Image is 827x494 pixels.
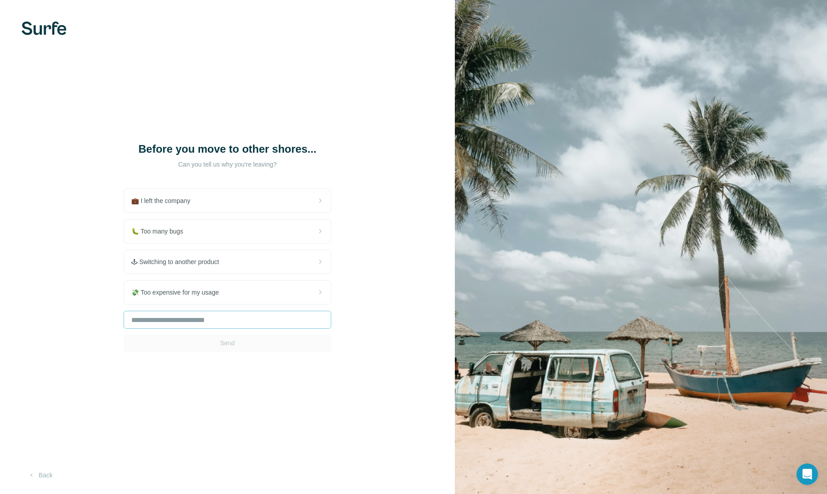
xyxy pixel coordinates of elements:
[131,227,191,236] span: 🐛 Too many bugs
[131,257,226,266] span: 🕹 Switching to another product
[22,467,59,483] button: Back
[131,196,197,205] span: 💼 I left the company
[647,370,827,490] iframe: Intercom notifications message
[138,142,317,156] h1: Before you move to other shores...
[796,463,818,485] iframe: Intercom live chat
[22,22,67,35] img: Surfe's logo
[138,160,317,169] p: Can you tell us why you're leaving?
[131,288,226,297] span: 💸 Too expensive for my usage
